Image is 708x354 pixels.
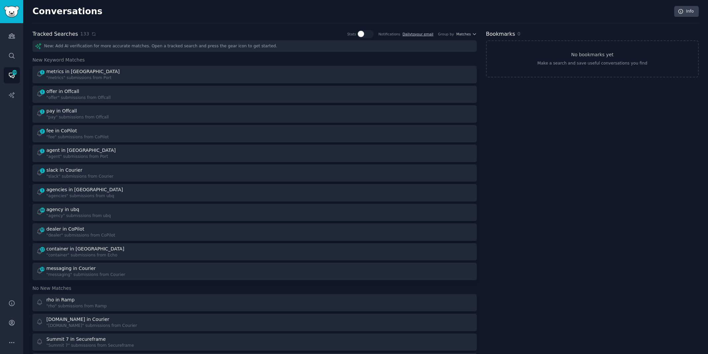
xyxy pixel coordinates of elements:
[46,174,113,180] div: "slack" submissions from Courier
[32,30,78,38] h2: Tracked Searches
[32,184,477,201] a: 1agencies in [GEOGRAPHIC_DATA]"agencies" submissions from ubq
[32,263,477,280] a: 10messaging in Courier"messaging" submissions from Courier
[4,6,19,18] img: GummySearch logo
[32,243,477,261] a: 22container in [GEOGRAPHIC_DATA]"container" submissions from Echo
[39,70,45,74] span: 1
[46,233,115,239] div: "dealer" submissions from CoPilot
[12,70,18,75] span: 206
[347,32,356,36] div: Stats
[32,6,102,17] h2: Conversations
[46,213,111,219] div: "agency" submissions from ubq
[456,32,471,36] span: Matches
[39,227,45,232] span: 80
[378,32,400,36] div: Notifications
[32,66,477,83] a: 1metrics in [GEOGRAPHIC_DATA]"metrics" submissions from Port
[39,109,45,114] span: 1
[39,247,45,252] span: 22
[32,125,477,143] a: 2fee in CoPilot"fee" submissions from CoPilot
[32,223,477,241] a: 80dealer in CoPilot"dealer" submissions from CoPilot
[32,164,477,182] a: 1slack in Courier"slack" submissions from Courier
[46,147,116,154] div: agent in [GEOGRAPHIC_DATA]
[46,88,79,95] div: offer in Offcall
[46,296,75,303] div: rho in Ramp
[46,336,106,343] div: Summit 7 in Secureframe
[571,51,614,58] h3: No bookmarks yet
[32,145,477,162] a: 1agent in [GEOGRAPHIC_DATA]"agent" submissions from Port
[4,67,20,83] a: 206
[46,108,77,114] div: pay in Offcall
[46,95,111,101] div: "offer" submissions from Offcall
[46,127,77,134] div: fee in CoPilot
[39,129,45,134] span: 2
[486,30,515,38] h2: Bookmarks
[32,105,477,123] a: 1pay in Offcall"pay" submissions from Offcall
[32,204,477,221] a: 86agency in ubq"agency" submissions from ubq
[32,285,71,292] span: No New Matches
[46,226,84,233] div: dealer in CoPilot
[486,40,699,77] a: No bookmarks yetMake a search and save useful conversations you find
[39,168,45,173] span: 1
[39,90,45,94] span: 1
[39,267,45,271] span: 10
[32,333,477,351] a: Summit 7 in Secureframe"Summit 7" submissions from Secureframe
[46,75,121,81] div: "metrics" submissions from Port
[403,32,433,36] a: Dailytoyour email
[46,206,79,213] div: agency in ubq
[46,167,82,174] div: slack in Courier
[39,149,45,153] span: 1
[46,193,124,199] div: "agencies" submissions from ubq
[32,294,477,312] a: rho in Ramp"rho" submissions from Ramp
[32,40,477,52] div: New: Add AI verification for more accurate matches. Open a tracked search and press the gear icon...
[46,265,96,272] div: messaging in Courier
[46,316,109,323] div: [DOMAIN_NAME] in Courier
[46,186,123,193] div: agencies in [GEOGRAPHIC_DATA]
[537,61,647,66] div: Make a search and save useful conversations you find
[32,314,477,331] a: [DOMAIN_NAME] in Courier"[DOMAIN_NAME]" submissions from Courier
[32,57,85,64] span: New Keyword Matches
[39,188,45,193] span: 1
[438,32,454,36] div: Group by
[32,86,477,103] a: 1offer in Offcall"offer" submissions from Offcall
[46,245,124,252] div: container in [GEOGRAPHIC_DATA]
[674,6,699,17] a: Info
[46,68,120,75] div: metrics in [GEOGRAPHIC_DATA]
[517,31,520,36] span: 0
[46,134,109,140] div: "fee" submissions from CoPilot
[46,252,126,258] div: "container" submissions from Echo
[80,30,89,37] span: 133
[46,154,117,160] div: "agent" submissions from Port
[46,272,125,278] div: "messaging" submissions from Courier
[39,208,45,212] span: 86
[46,114,109,120] div: "pay" submissions from Offcall
[456,32,476,36] button: Matches
[46,343,134,349] div: "Summit 7" submissions from Secureframe
[46,303,107,309] div: "rho" submissions from Ramp
[46,323,137,329] div: "[DOMAIN_NAME]" submissions from Courier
